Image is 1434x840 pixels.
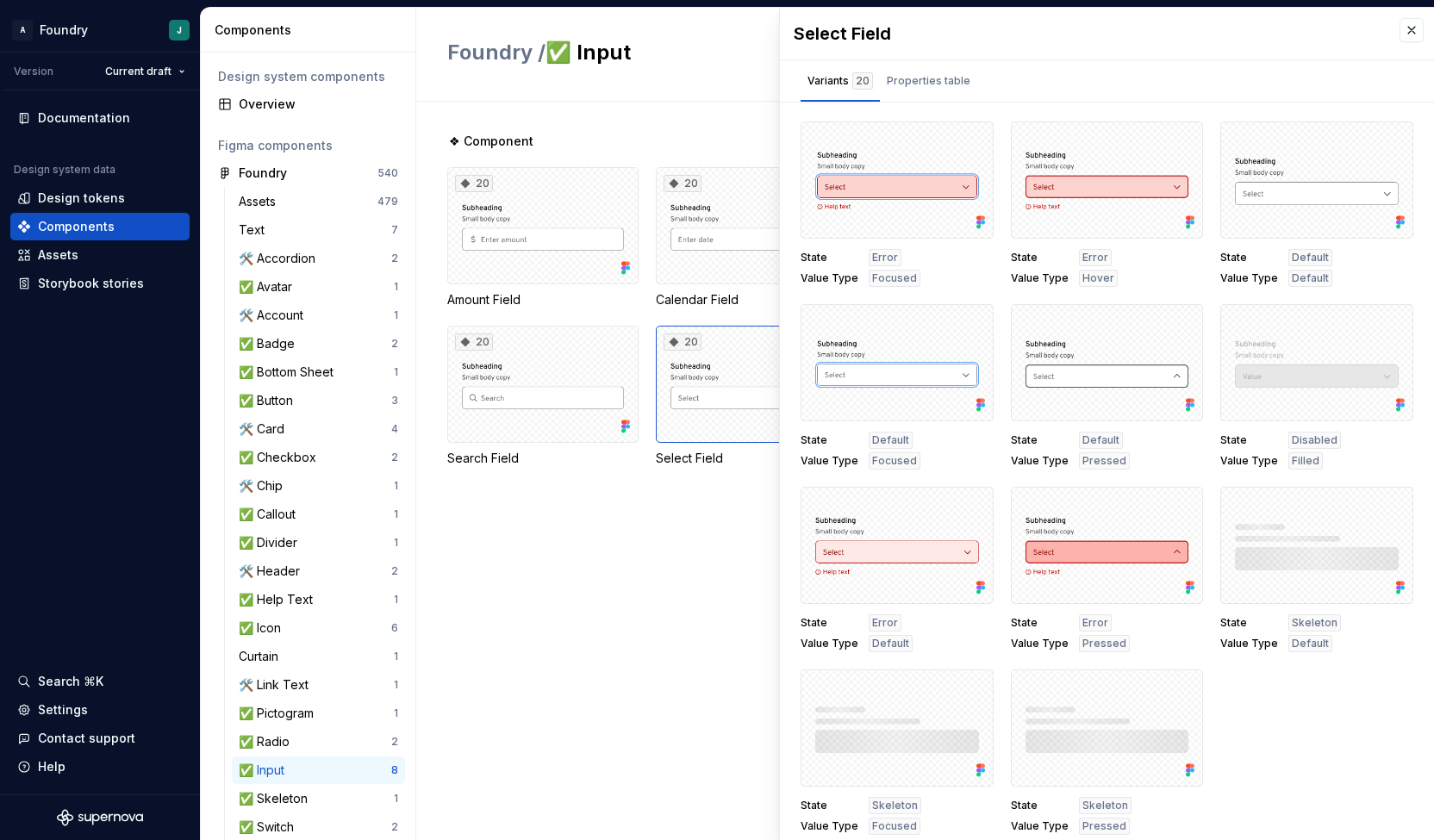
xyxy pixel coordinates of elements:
[38,109,130,127] div: Documentation
[1082,454,1126,468] span: Pressed
[1011,637,1069,650] span: Value Type
[391,820,398,834] div: 2
[232,614,405,642] a: ✅ Icon6
[239,591,320,608] div: ✅ Help Text
[239,307,310,324] div: 🛠️ Account
[10,241,190,269] a: Assets
[1082,819,1126,833] span: Pressed
[394,507,398,521] div: 1
[232,472,405,500] a: 🛠️ Chip1
[232,643,405,670] a: Curtain1
[794,22,1382,46] div: Select Field
[1011,616,1069,630] span: State
[447,291,639,308] div: Amount Field
[232,756,405,784] a: ✅ Input8
[239,449,323,466] div: ✅ Checkbox
[38,758,65,775] div: Help
[1292,637,1329,650] span: Default
[10,668,190,695] button: Search ⌘K
[232,273,405,301] a: ✅ Avatar1
[239,818,301,836] div: ✅ Switch
[239,619,288,637] div: ✅ Icon
[394,678,398,692] div: 1
[872,616,898,630] span: Error
[232,671,405,699] a: 🛠️ Link Text1
[872,637,909,650] span: Default
[1220,251,1278,264] span: State
[239,165,287,182] div: Foundry
[1011,454,1069,468] span: Value Type
[377,166,398,180] div: 540
[1292,251,1329,264] span: Default
[239,392,300,409] div: ✅ Button
[449,133,533,150] span: ❖ Component
[391,451,398,464] div: 2
[38,701,88,719] div: Settings
[801,616,858,630] span: State
[656,167,847,308] div: 20Calendar Field
[14,65,53,78] div: Version
[239,563,307,580] div: 🛠️ Header
[394,593,398,607] div: 1
[57,809,143,826] a: Supernova Logo
[801,271,858,285] span: Value Type
[1011,251,1069,264] span: State
[239,506,302,523] div: ✅ Callout
[10,725,190,752] button: Contact support
[447,40,546,65] span: Foundry /
[239,221,271,239] div: Text
[1292,454,1319,468] span: Filled
[1220,454,1278,468] span: Value Type
[394,280,398,294] div: 1
[801,433,858,447] span: State
[38,275,144,292] div: Storybook stories
[1220,637,1278,650] span: Value Type
[232,728,405,756] a: ✅ Radio2
[391,564,398,578] div: 2
[1082,799,1128,812] span: Skeleton
[218,137,398,154] div: Figma components
[38,218,115,235] div: Components
[1082,433,1119,447] span: Default
[211,90,405,118] a: Overview
[232,358,405,386] a: ✅ Bottom Sheet1
[447,450,639,467] div: Search Field
[239,364,340,381] div: ✅ Bottom Sheet
[391,422,398,436] div: 4
[232,330,405,358] a: ✅ Badge2
[10,104,190,132] a: Documentation
[232,245,405,272] a: 🛠️ Accordion2
[664,333,701,351] div: 20
[447,167,639,308] div: 20Amount Field
[38,246,78,264] div: Assets
[232,700,405,727] a: ✅ Pictogram1
[14,163,115,177] div: Design system data
[872,454,917,468] span: Focused
[218,68,398,85] div: Design system components
[177,23,182,37] div: J
[239,534,304,551] div: ✅ Divider
[656,326,847,467] div: 20Select Field
[852,72,873,90] div: 20
[455,333,493,351] div: 20
[10,184,190,212] a: Design tokens
[656,450,847,467] div: Select Field
[1011,271,1069,285] span: Value Type
[232,216,405,244] a: Text7
[10,696,190,724] a: Settings
[447,39,1158,66] h2: ✅ Input
[887,72,970,90] div: Properties table
[239,193,283,210] div: Assets
[10,213,190,240] a: Components
[1011,819,1069,833] span: Value Type
[232,188,405,215] a: Assets479
[215,22,408,39] div: Components
[10,270,190,297] a: Storybook stories
[232,529,405,557] a: ✅ Divider1
[664,175,701,192] div: 20
[1011,433,1069,447] span: State
[3,11,196,48] button: AFoundryJ
[1082,271,1114,285] span: Hover
[1082,251,1108,264] span: Error
[455,175,493,192] div: 20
